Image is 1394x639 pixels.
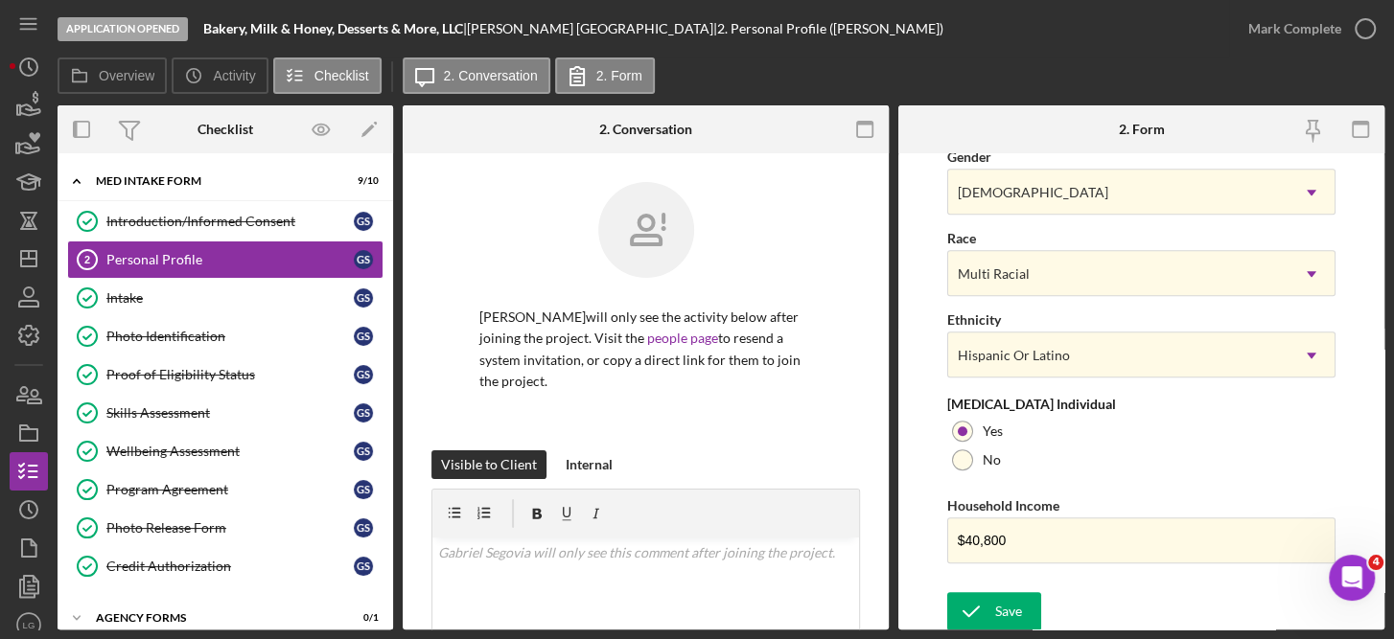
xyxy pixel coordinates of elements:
div: Application Opened [58,17,188,41]
a: Photo IdentificationGS [67,317,383,355]
div: Personal Profile [106,252,354,267]
b: Bakery, Milk & Honey, Desserts & More, LLC [203,20,463,36]
a: Photo Release FormGS [67,509,383,547]
a: Wellbeing AssessmentGS [67,432,383,470]
a: Program AgreementGS [67,470,383,509]
a: Credit AuthorizationGS [67,547,383,585]
button: 2. Conversation [403,57,550,94]
text: LG [23,620,35,630]
span: 4 [1368,555,1383,570]
tspan: 2 [84,254,90,265]
div: Intake [106,290,354,306]
div: G S [354,557,373,576]
div: G S [354,212,373,231]
a: people page [647,330,718,346]
div: 9 / 10 [344,175,379,187]
div: Visible to Client [441,450,537,479]
div: G S [354,288,373,308]
p: [PERSON_NAME] will only see the activity below after joining the project. Visit the to resend a s... [479,307,812,393]
div: Program Agreement [106,482,354,497]
div: | [203,21,467,36]
label: Checklist [314,68,369,83]
label: No [983,452,1001,468]
div: G S [354,480,373,499]
a: IntakeGS [67,279,383,317]
label: Activity [213,68,255,83]
iframe: Intercom live chat [1329,555,1375,601]
div: [DEMOGRAPHIC_DATA] [958,185,1108,200]
button: Checklist [273,57,382,94]
a: 2Personal ProfileGS [67,240,383,279]
div: Wellbeing Assessment [106,444,354,459]
a: Proof of Eligibility StatusGS [67,355,383,394]
div: [PERSON_NAME] [GEOGRAPHIC_DATA] | [467,21,717,36]
div: Proof of Eligibility Status [106,367,354,382]
div: Photo Release Form [106,520,354,536]
label: 2. Form [596,68,642,83]
div: G S [354,250,373,269]
div: [MEDICAL_DATA] Individual [947,397,1336,412]
div: Save [995,592,1022,630]
div: Agency Forms [96,612,331,624]
label: 2. Conversation [444,68,538,83]
div: Hispanic Or Latino [958,348,1070,363]
button: Mark Complete [1229,10,1384,48]
div: Skills Assessment [106,405,354,421]
div: Internal [566,450,613,479]
div: G S [354,403,373,422]
div: 2. Form [1119,122,1165,137]
div: Mark Complete [1248,10,1341,48]
div: G S [354,442,373,461]
label: Household Income [947,497,1059,513]
a: Introduction/Informed ConsentGS [67,202,383,240]
label: Overview [99,68,154,83]
div: G S [354,518,373,537]
button: Activity [172,57,267,94]
div: Credit Authorization [106,559,354,574]
div: G S [354,327,373,346]
button: Internal [556,450,622,479]
div: 0 / 1 [344,612,379,624]
button: Visible to Client [431,450,546,479]
div: Photo Identification [106,329,354,344]
div: Introduction/Informed Consent [106,214,354,229]
div: 2. Personal Profile ([PERSON_NAME]) [717,21,943,36]
button: Overview [58,57,167,94]
div: G S [354,365,373,384]
button: 2. Form [555,57,655,94]
div: MED Intake Form [96,175,331,187]
label: Yes [983,423,1003,439]
div: Checklist [197,122,253,137]
div: Multi Racial [958,266,1030,282]
button: Save [947,592,1041,630]
div: 2. Conversation [599,122,692,137]
a: Skills AssessmentGS [67,394,383,432]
